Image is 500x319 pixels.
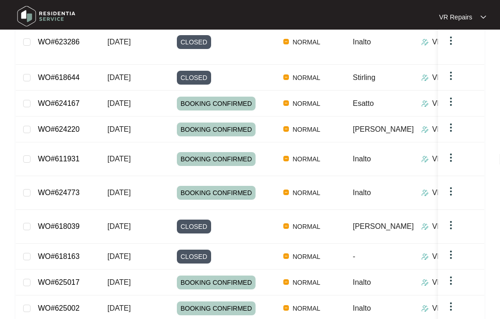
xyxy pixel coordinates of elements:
span: - [353,252,355,260]
img: dropdown arrow [445,96,456,107]
span: Inalto [353,155,371,163]
span: BOOKING CONFIRMED [177,123,256,136]
img: Assigner Icon [421,189,429,196]
span: Inalto [353,278,371,286]
img: dropdown arrow [445,301,456,312]
p: VR Repairs [432,251,470,262]
img: dropdown arrow [445,122,456,133]
a: WO#624167 [38,99,80,107]
a: WO#618039 [38,222,80,230]
span: NORMAL [289,277,324,288]
img: Vercel Logo [283,279,289,285]
span: [PERSON_NAME] [353,125,414,133]
span: Inalto [353,189,371,196]
a: WO#618644 [38,74,80,81]
img: dropdown arrow [445,249,456,260]
img: dropdown arrow [445,35,456,46]
span: Stirling [353,74,375,81]
img: Vercel Logo [283,305,289,311]
span: BOOKING CONFIRMED [177,276,256,289]
span: CLOSED [177,71,211,85]
p: VR Repairs [432,221,470,232]
img: Assigner Icon [421,126,429,133]
a: WO#623286 [38,38,80,46]
span: BOOKING CONFIRMED [177,97,256,110]
span: Inalto [353,304,371,312]
span: NORMAL [289,303,324,314]
span: NORMAL [289,37,324,48]
img: dropdown arrow [445,152,456,163]
img: Assigner Icon [421,305,429,312]
span: CLOSED [177,35,211,49]
img: Vercel Logo [283,39,289,44]
img: Vercel Logo [283,100,289,106]
a: WO#624220 [38,125,80,133]
span: [DATE] [107,155,131,163]
span: BOOKING CONFIRMED [177,186,256,200]
span: [DATE] [107,189,131,196]
span: NORMAL [289,251,324,262]
span: NORMAL [289,221,324,232]
p: VR Repairs [432,303,470,314]
p: VR Repairs [432,72,470,83]
span: Esatto [353,99,374,107]
span: [DATE] [107,252,131,260]
img: dropdown arrow [445,70,456,81]
span: BOOKING CONFIRMED [177,152,256,166]
span: CLOSED [177,250,211,264]
img: Assigner Icon [421,223,429,230]
a: WO#625002 [38,304,80,312]
img: dropdown arrow [481,15,486,19]
a: WO#618163 [38,252,80,260]
p: VR Repairs [439,12,472,22]
img: Vercel Logo [283,74,289,80]
img: Vercel Logo [283,253,289,259]
img: residentia service logo [14,2,79,30]
span: NORMAL [289,72,324,83]
img: dropdown arrow [445,186,456,197]
p: VR Repairs [432,153,470,165]
p: VR Repairs [432,124,470,135]
p: VR Repairs [432,277,470,288]
a: WO#624773 [38,189,80,196]
p: VR Repairs [432,187,470,198]
span: [DATE] [107,222,131,230]
span: [DATE] [107,99,131,107]
span: NORMAL [289,153,324,165]
a: WO#611931 [38,155,80,163]
span: [DATE] [107,278,131,286]
span: NORMAL [289,98,324,109]
img: Assigner Icon [421,279,429,286]
p: VR Repairs [432,98,470,109]
span: [DATE] [107,125,131,133]
span: BOOKING CONFIRMED [177,301,256,315]
img: Vercel Logo [283,190,289,195]
span: [DATE] [107,304,131,312]
span: NORMAL [289,124,324,135]
img: Vercel Logo [283,156,289,161]
span: [DATE] [107,38,131,46]
span: [DATE] [107,74,131,81]
span: CLOSED [177,220,211,233]
p: VR Repairs [432,37,470,48]
img: Vercel Logo [283,126,289,132]
span: NORMAL [289,187,324,198]
img: Assigner Icon [421,38,429,46]
img: Vercel Logo [283,223,289,229]
img: Assigner Icon [421,253,429,260]
img: dropdown arrow [445,220,456,231]
span: [PERSON_NAME] [353,222,414,230]
span: Inalto [353,38,371,46]
img: Assigner Icon [421,155,429,163]
a: WO#625017 [38,278,80,286]
img: Assigner Icon [421,74,429,81]
img: Assigner Icon [421,100,429,107]
img: dropdown arrow [445,275,456,286]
